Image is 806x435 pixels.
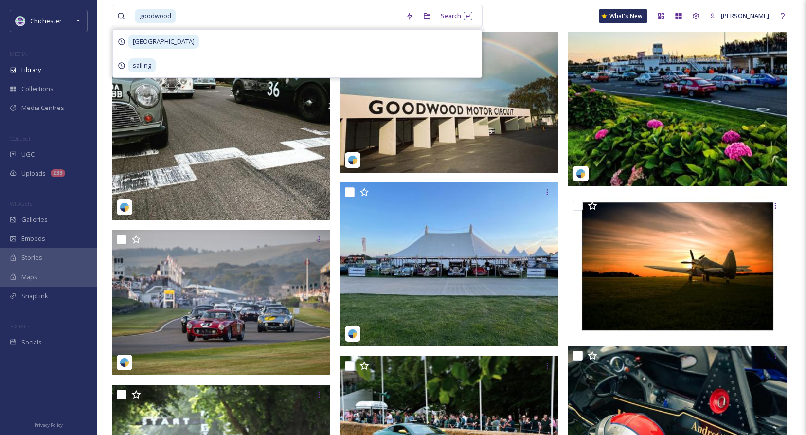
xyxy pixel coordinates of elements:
[21,65,41,74] span: Library
[128,35,199,49] span: [GEOGRAPHIC_DATA]
[340,182,558,346] img: classicandsportscar_centre-17952782860481661.jpg
[348,329,358,339] img: snapsea-logo.png
[120,202,129,212] img: snapsea-logo.png
[135,9,176,23] span: goodwood
[30,17,62,25] span: Chichester
[340,9,558,173] img: mrsloubrown-17885836976443575.jpg
[21,234,45,243] span: Embeds
[35,422,63,428] span: Privacy Policy
[21,169,46,178] span: Uploads
[10,323,29,330] span: SOCIALS
[705,6,774,25] a: [PERSON_NAME]
[21,84,54,93] span: Collections
[10,200,32,207] span: WIDGETS
[21,291,48,301] span: SnapLink
[21,215,48,224] span: Galleries
[112,230,330,376] img: abrittlebank-17947413808553070.jpg
[599,9,647,23] a: What's New
[21,150,35,159] span: UGC
[568,196,787,336] img: Qm7KpNz.jpeg
[16,16,25,26] img: Logo_of_Chichester_District_Council.png
[35,418,63,430] a: Privacy Policy
[120,358,129,367] img: snapsea-logo.png
[21,338,42,347] span: Socials
[10,135,31,142] span: COLLECT
[112,1,330,220] img: incamds-18283903222021904-1.jpg
[128,58,156,72] span: sailing
[436,6,477,25] div: Search
[10,50,27,57] span: MEDIA
[21,272,37,282] span: Maps
[21,253,42,262] span: Stories
[51,169,65,177] div: 233
[576,169,586,179] img: snapsea-logo.png
[721,11,769,20] span: [PERSON_NAME]
[21,103,64,112] span: Media Centres
[348,155,358,165] img: snapsea-logo.png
